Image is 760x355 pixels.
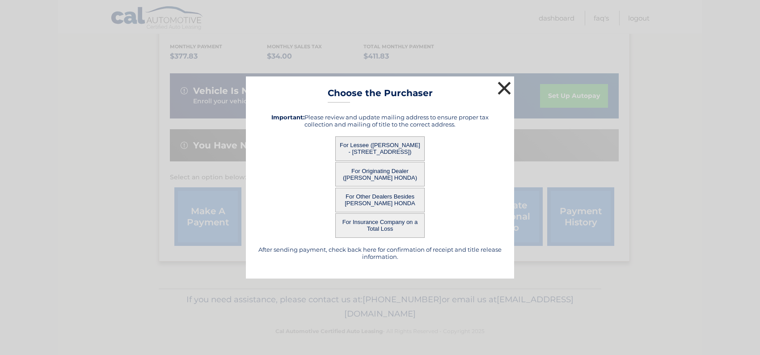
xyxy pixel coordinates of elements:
[335,213,425,238] button: For Insurance Company on a Total Loss
[257,114,503,128] h5: Please review and update mailing address to ensure proper tax collection and mailing of title to ...
[257,246,503,260] h5: After sending payment, check back here for confirmation of receipt and title release information.
[335,136,425,161] button: For Lessee ([PERSON_NAME] - [STREET_ADDRESS])
[335,162,425,186] button: For Originating Dealer ([PERSON_NAME] HONDA)
[335,188,425,212] button: For Other Dealers Besides [PERSON_NAME] HONDA
[495,79,513,97] button: ×
[328,88,433,103] h3: Choose the Purchaser
[271,114,304,121] strong: Important:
